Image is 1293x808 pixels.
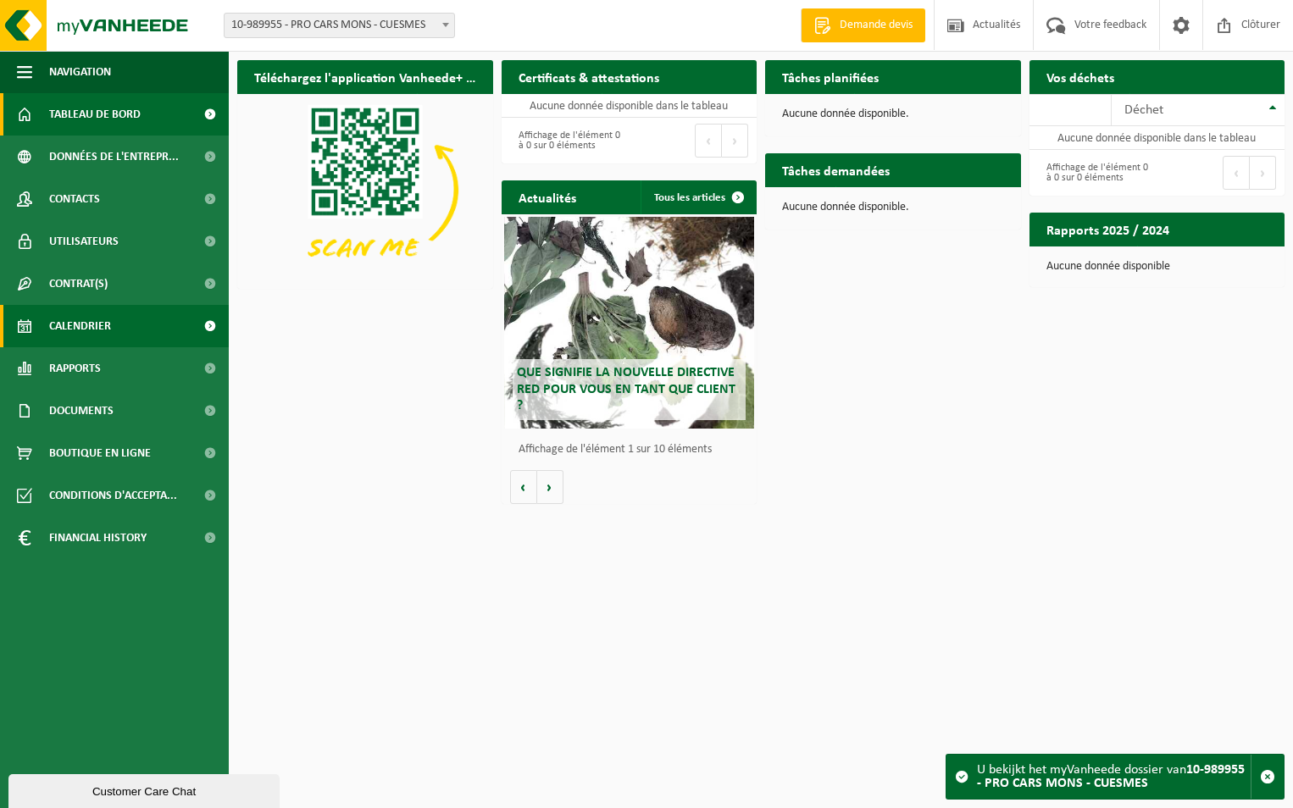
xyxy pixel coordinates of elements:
span: Contacts [49,178,100,220]
h2: Actualités [502,180,593,213]
a: Demande devis [801,8,925,42]
span: Tableau de bord [49,93,141,136]
button: Next [722,124,748,158]
p: Aucune donnée disponible. [782,202,1004,213]
h2: Téléchargez l'application Vanheede+ maintenant! [237,60,493,93]
span: Calendrier [49,305,111,347]
p: Aucune donnée disponible. [782,108,1004,120]
div: U bekijkt het myVanheede dossier van [977,755,1251,799]
span: Navigation [49,51,111,93]
span: Que signifie la nouvelle directive RED pour vous en tant que client ? [517,366,735,412]
span: Contrat(s) [49,263,108,305]
span: Boutique en ligne [49,432,151,474]
div: Affichage de l'élément 0 à 0 sur 0 éléments [1038,154,1149,191]
td: Aucune donnée disponible dans le tableau [502,94,757,118]
strong: 10-989955 - PRO CARS MONS - CUESMES [977,763,1245,790]
a: Consulter les rapports [1137,246,1283,279]
button: Vorige [510,470,537,504]
button: Volgende [537,470,563,504]
span: Données de l'entrepr... [49,136,179,178]
p: Aucune donnée disponible [1046,261,1268,273]
img: Download de VHEPlus App [237,94,493,285]
button: Previous [695,124,722,158]
a: Tous les articles [641,180,755,214]
button: Previous [1223,156,1250,190]
h2: Tâches demandées [765,153,907,186]
span: Conditions d'accepta... [49,474,177,517]
span: Déchet [1124,103,1163,117]
span: Financial History [49,517,147,559]
span: 10-989955 - PRO CARS MONS - CUESMES [224,13,455,38]
p: Affichage de l'élément 1 sur 10 éléments [519,444,749,456]
h2: Tâches planifiées [765,60,896,93]
span: 10-989955 - PRO CARS MONS - CUESMES [225,14,454,37]
span: Rapports [49,347,101,390]
button: Next [1250,156,1276,190]
span: Demande devis [835,17,917,34]
a: Que signifie la nouvelle directive RED pour vous en tant que client ? [504,217,754,429]
iframe: chat widget [8,771,283,808]
h2: Certificats & attestations [502,60,676,93]
span: Utilisateurs [49,220,119,263]
h2: Vos déchets [1029,60,1131,93]
div: Affichage de l'élément 0 à 0 sur 0 éléments [510,122,621,159]
h2: Rapports 2025 / 2024 [1029,213,1186,246]
span: Documents [49,390,114,432]
td: Aucune donnée disponible dans le tableau [1029,126,1285,150]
